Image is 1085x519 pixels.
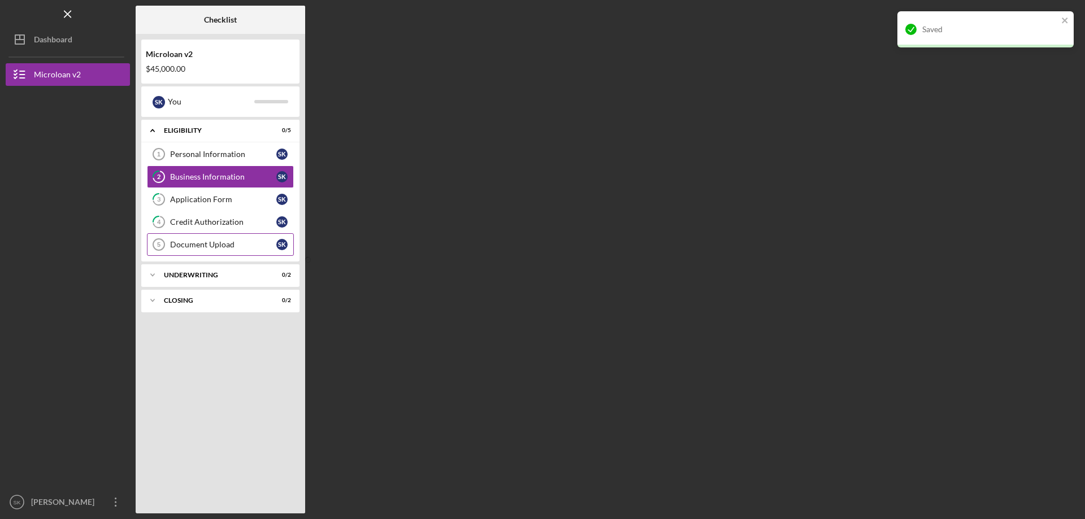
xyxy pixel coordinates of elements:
[6,63,130,86] button: Microloan v2
[164,127,263,134] div: Eligibility
[922,25,1058,34] div: Saved
[276,216,288,228] div: S K
[153,96,165,108] div: S K
[170,172,276,181] div: Business Information
[34,28,72,54] div: Dashboard
[1061,16,1069,27] button: close
[6,28,130,51] button: Dashboard
[157,219,161,226] tspan: 4
[157,173,160,181] tspan: 2
[6,491,130,513] button: SK[PERSON_NAME]
[271,127,291,134] div: 0 / 5
[170,217,276,226] div: Credit Authorization
[34,63,81,89] div: Microloan v2
[170,150,276,159] div: Personal Information
[164,272,263,278] div: Underwriting
[204,15,237,24] b: Checklist
[146,64,295,73] div: $45,000.00
[164,297,263,304] div: Closing
[271,297,291,304] div: 0 / 2
[276,171,288,182] div: S K
[147,188,294,211] a: 3Application FormSK
[170,240,276,249] div: Document Upload
[157,241,160,248] tspan: 5
[168,92,254,111] div: You
[276,194,288,205] div: S K
[14,499,21,505] text: SK
[147,211,294,233] a: 4Credit AuthorizationSK
[146,50,295,59] div: Microloan v2
[271,272,291,278] div: 0 / 2
[276,239,288,250] div: S K
[147,143,294,165] a: 1Personal InformationSK
[276,149,288,160] div: S K
[170,195,276,204] div: Application Form
[157,196,160,203] tspan: 3
[147,233,294,256] a: 5Document UploadSK
[157,151,160,158] tspan: 1
[147,165,294,188] a: 2Business InformationSK
[28,491,102,516] div: [PERSON_NAME]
